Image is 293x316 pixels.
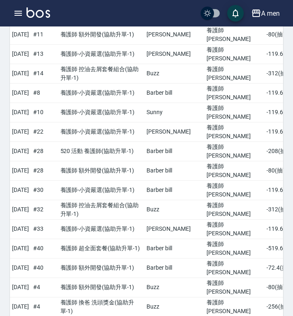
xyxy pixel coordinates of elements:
td: [DATE] [10,219,31,239]
td: Barber bill [144,239,204,258]
td: 養護師[PERSON_NAME] [204,44,264,64]
td: [DATE] [10,239,31,258]
td: 養護師[PERSON_NAME] [204,278,264,297]
td: 養護師 額外開發 ( 協助升單-1 ) [58,258,145,278]
td: [DATE] [10,141,31,161]
td: 養護師-小資嚴選 ( 協助升單-1 ) [58,83,145,103]
td: # 22 [31,122,58,141]
td: [DATE] [10,122,31,141]
td: Buzz [144,64,204,83]
td: [DATE] [10,180,31,200]
td: # 40 [31,239,58,258]
td: # 30 [31,180,58,200]
td: 養護師[PERSON_NAME] [204,161,264,180]
td: 養護師 控油去屑套餐組合 ( 協助升單-1 ) [58,200,145,219]
td: 養護師[PERSON_NAME] [204,103,264,122]
td: # 33 [31,219,58,239]
td: 養護師[PERSON_NAME] [204,83,264,103]
td: [PERSON_NAME] [144,122,204,141]
td: 養護師[PERSON_NAME] [204,122,264,141]
td: [DATE] [10,25,31,44]
td: Sunny [144,103,204,122]
td: [PERSON_NAME] [144,219,204,239]
td: 養護師[PERSON_NAME] [204,258,264,278]
td: # 32 [31,200,58,219]
td: 養護師 額外開發 ( 協助升單-1 ) [58,161,145,180]
td: 養護師 額外開發 ( 協助升單-1 ) [58,278,145,297]
td: [DATE] [10,44,31,64]
td: 養護師 額外開發 ( 協助升單-1 ) [58,25,145,44]
td: 養護師[PERSON_NAME] [204,64,264,83]
td: # 40 [31,258,58,278]
td: 520 活動 養護師 ( 協助升單-1 ) [58,141,145,161]
td: 養護師 超全面套餐 ( 協助升單-1 ) [58,239,145,258]
td: [DATE] [10,278,31,297]
td: Barber bill [144,161,204,180]
td: 養護師[PERSON_NAME] [204,200,264,219]
td: 養護師[PERSON_NAME] [204,25,264,44]
td: [DATE] [10,258,31,278]
td: Barber bill [144,258,204,278]
td: [DATE] [10,200,31,219]
td: 養護師-小資嚴選 ( 協助升單-1 ) [58,44,145,64]
img: Logo [26,7,50,18]
button: save [227,5,244,22]
td: # 8 [31,83,58,103]
td: # 28 [31,141,58,161]
td: [DATE] [10,64,31,83]
td: 養護師-小資嚴選 ( 協助升單-1 ) [58,122,145,141]
td: # 4 [31,278,58,297]
td: # 13 [31,44,58,64]
div: A men [261,8,280,19]
td: 養護師-小資嚴選 ( 協助升單-1 ) [58,103,145,122]
td: # 11 [31,25,58,44]
td: # 14 [31,64,58,83]
td: [PERSON_NAME] [144,25,204,44]
td: 養護師 控油去屑套餐組合 ( 協助升單-1 ) [58,64,145,83]
td: 養護師[PERSON_NAME] [204,239,264,258]
button: A men [248,5,283,22]
td: 養護師-小資嚴選 ( 協助升單-1 ) [58,219,145,239]
td: 養護師[PERSON_NAME] [204,180,264,200]
td: 養護師[PERSON_NAME] [204,141,264,161]
td: Buzz [144,278,204,297]
td: [DATE] [10,83,31,103]
td: Barber bill [144,83,204,103]
td: Barber bill [144,180,204,200]
td: Buzz [144,200,204,219]
td: [DATE] [10,103,31,122]
td: 養護師[PERSON_NAME] [204,219,264,239]
td: 養護師-小資嚴選 ( 協助升單-1 ) [58,180,145,200]
td: # 10 [31,103,58,122]
td: [DATE] [10,161,31,180]
td: Barber bill [144,141,204,161]
td: # 28 [31,161,58,180]
td: [PERSON_NAME] [144,44,204,64]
